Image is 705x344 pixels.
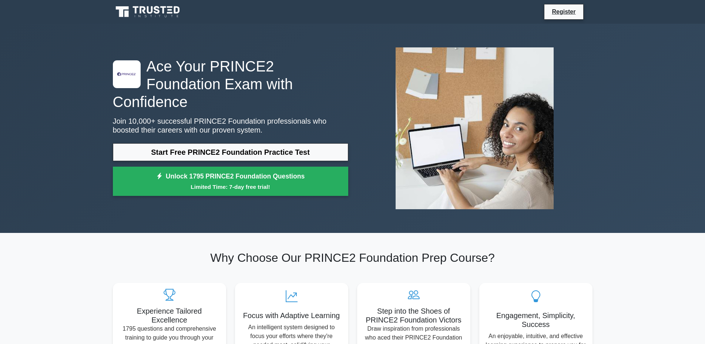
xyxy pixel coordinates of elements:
h5: Engagement, Simplicity, Success [485,311,587,329]
p: Join 10,000+ successful PRINCE2 Foundation professionals who boosted their careers with our prove... [113,117,348,134]
a: Unlock 1795 PRINCE2 Foundation QuestionsLimited Time: 7-day free trial! [113,167,348,196]
a: Register [547,7,580,16]
a: Start Free PRINCE2 Foundation Practice Test [113,143,348,161]
h5: Focus with Adaptive Learning [241,311,342,320]
h1: Ace Your PRINCE2 Foundation Exam with Confidence [113,57,348,111]
h5: Experience Tailored Excellence [119,307,220,324]
h5: Step into the Shoes of PRINCE2 Foundation Victors [363,307,464,324]
h2: Why Choose Our PRINCE2 Foundation Prep Course? [113,251,592,265]
small: Limited Time: 7-day free trial! [122,183,339,191]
